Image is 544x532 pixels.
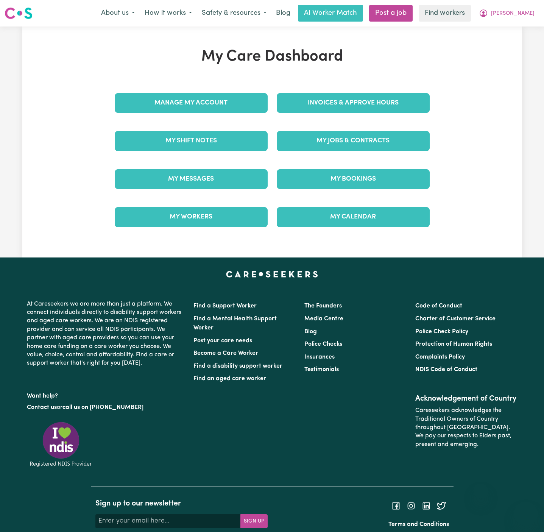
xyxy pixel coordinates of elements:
[388,521,449,527] a: Terms and Conditions
[491,9,535,18] span: [PERSON_NAME]
[193,363,282,369] a: Find a disability support worker
[415,303,462,309] a: Code of Conduct
[193,350,258,356] a: Become a Care Worker
[514,502,538,526] iframe: Button to launch messaging window
[5,6,33,20] img: Careseekers logo
[415,394,517,403] h2: Acknowledgement of Country
[369,5,413,22] a: Post a job
[304,341,342,347] a: Police Checks
[415,341,492,347] a: Protection of Human Rights
[193,376,266,382] a: Find an aged care worker
[473,484,488,499] iframe: Close message
[419,5,471,22] a: Find workers
[304,329,317,335] a: Blog
[27,404,57,410] a: Contact us
[115,207,268,227] a: My Workers
[115,131,268,151] a: My Shift Notes
[437,502,446,509] a: Follow Careseekers on Twitter
[474,5,539,21] button: My Account
[415,316,496,322] a: Charter of Customer Service
[193,338,252,344] a: Post your care needs
[304,316,343,322] a: Media Centre
[407,502,416,509] a: Follow Careseekers on Instagram
[277,169,430,189] a: My Bookings
[240,514,268,528] button: Subscribe
[193,303,257,309] a: Find a Support Worker
[115,93,268,113] a: Manage My Account
[226,271,318,277] a: Careseekers home page
[304,354,335,360] a: Insurances
[140,5,197,21] button: How it works
[415,354,465,360] a: Complaints Policy
[115,169,268,189] a: My Messages
[422,502,431,509] a: Follow Careseekers on LinkedIn
[415,329,468,335] a: Police Check Policy
[5,5,33,22] a: Careseekers logo
[95,514,241,528] input: Enter your email here...
[304,303,342,309] a: The Founders
[27,421,95,468] img: Registered NDIS provider
[271,5,295,22] a: Blog
[110,48,434,66] h1: My Care Dashboard
[197,5,271,21] button: Safety & resources
[96,5,140,21] button: About us
[304,367,339,373] a: Testimonials
[277,93,430,113] a: Invoices & Approve Hours
[62,404,143,410] a: call us on [PHONE_NUMBER]
[298,5,363,22] a: AI Worker Match
[391,502,401,509] a: Follow Careseekers on Facebook
[415,403,517,452] p: Careseekers acknowledges the Traditional Owners of Country throughout [GEOGRAPHIC_DATA]. We pay o...
[95,499,268,508] h2: Sign up to our newsletter
[415,367,477,373] a: NDIS Code of Conduct
[277,131,430,151] a: My Jobs & Contracts
[27,400,184,415] p: or
[27,389,184,400] p: Want help?
[277,207,430,227] a: My Calendar
[27,297,184,371] p: At Careseekers we are more than just a platform. We connect individuals directly to disability su...
[193,316,277,331] a: Find a Mental Health Support Worker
